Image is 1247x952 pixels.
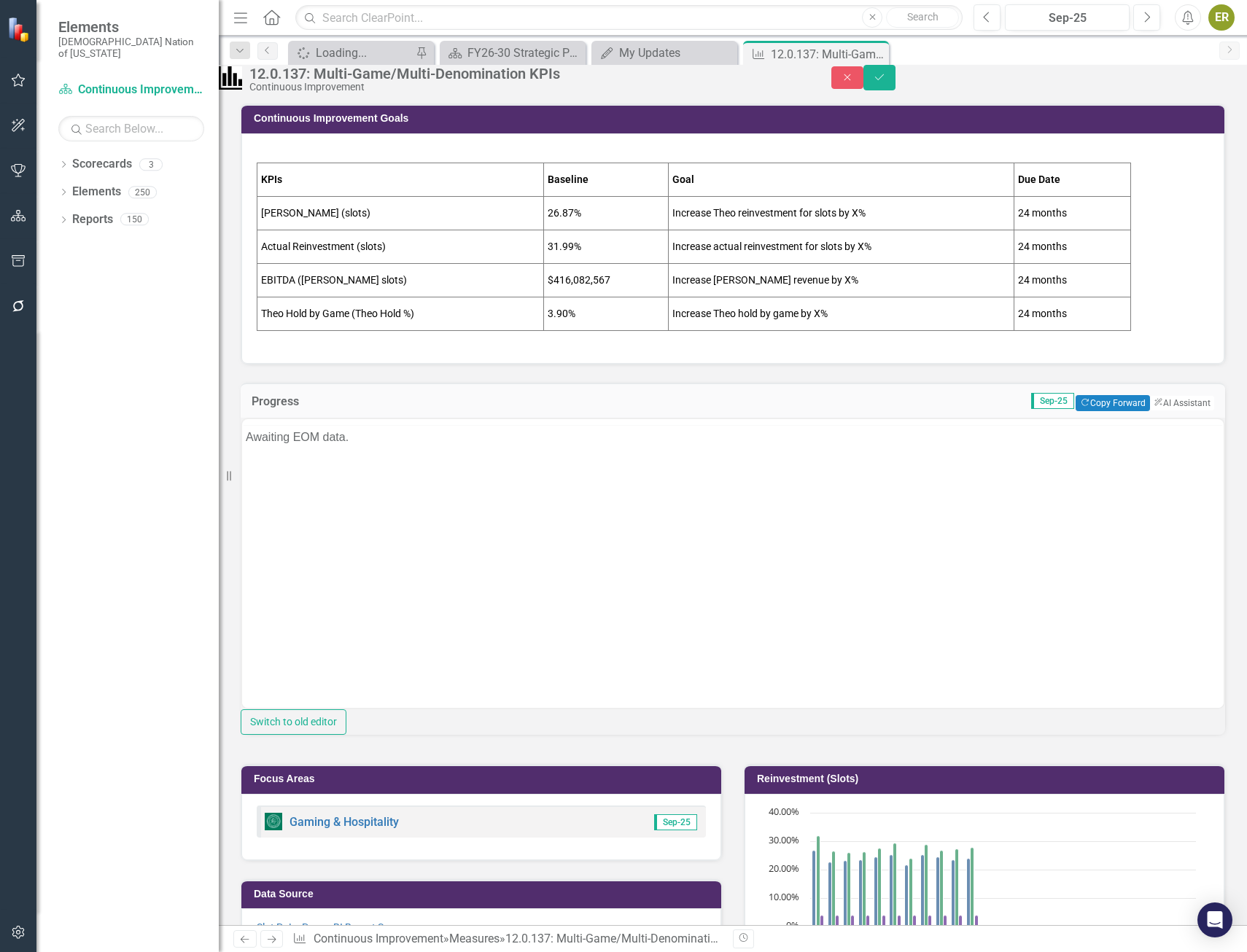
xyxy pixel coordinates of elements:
[128,186,157,198] div: 250
[668,230,1014,263] td: Increase actual reinvestment for slots by X%
[844,860,847,926] path: Dec-24, 23.21. Theo Reinvestment (Slots) .
[851,915,855,926] path: Dec-24, 3.95. Theo Hold by Game (Theo Hold%) .
[1014,263,1131,297] td: 24 months
[314,932,443,945] a: Continuous Improvement
[905,865,909,926] path: Apr-25, 21.76. Theo Reinvestment (Slots) .
[859,859,863,926] path: Jan-25, 23.41. Theo Reinvestment (Slots) .
[847,852,851,926] path: Dec-24, 25.99. Actual Reinvestment (Slots) .
[940,850,944,926] path: Jun-25, 26.82. Actual Reinvestment (Slots) .
[72,156,132,173] a: Scorecards
[257,921,406,933] a: Slot PnL - Power BI Report Server
[249,66,802,82] div: 12.0.137: Multi-Game/Multi-Denomination KPIs
[878,848,882,926] path: Feb-25, 27.56. Actual Reinvestment (Slots) .
[936,857,940,926] path: Jun-25, 24.51. Theo Reinvestment (Slots) .
[544,196,669,230] td: 26.87%
[316,44,412,62] div: Loading...
[786,918,799,932] text: 0%
[909,858,913,926] path: Apr-25, 23.98. Actual Reinvestment (Slots) .
[812,850,816,926] path: Oct-24, 26.87. Theo Reinvestment (Slots) .
[449,932,500,945] a: Measures
[832,851,836,926] path: Nov-24, 26.43. Actual Reinvestment (Slots) .
[1005,4,1130,31] button: Sep-25
[1208,4,1235,31] button: ER
[959,915,963,926] path: Jul-25, 4.04. Theo Hold by Game (Theo Hold%) .
[139,158,163,171] div: 3
[828,862,832,926] path: Nov-24, 22.64. Theo Reinvestment (Slots) .
[668,297,1014,330] td: Increase Theo hold by game by X%
[544,297,669,330] td: 3.90%
[893,843,897,926] path: Mar-25, 29.25. Actual Reinvestment (Slots) .
[595,44,734,62] a: My Updates
[257,230,544,263] td: Actual Reinvestment (slots)
[812,813,1189,927] g: Theo Reinvestment (Slots) , bar series 1 of 3 with 25 bars.
[257,196,544,230] td: [PERSON_NAME] (slots)
[863,851,866,926] path: Jan-25, 26.37. Actual Reinvestment (Slots) .
[295,5,963,31] input: Search ClearPoint...
[944,915,947,926] path: Jun-25, 4.03. Theo Hold by Game (Theo Hold%) .
[58,36,204,60] small: [DEMOGRAPHIC_DATA] Nation of [US_STATE]
[58,82,204,98] a: Continuous Improvement
[72,184,121,200] a: Elements
[668,196,1014,230] td: Increase Theo reinvestment for slots by X%
[907,11,939,23] span: Search
[257,263,544,297] td: EBITDA ([PERSON_NAME] slots)
[242,425,1224,708] iframe: Rich Text Area
[261,173,282,185] strong: KPIs
[1031,393,1074,409] span: Sep-25
[866,915,870,926] path: Jan-25, 3.96. Theo Hold by Game (Theo Hold%) .
[292,44,412,62] a: Loading...
[58,18,204,36] span: Elements
[882,915,886,926] path: Feb-25, 3.96. Theo Hold by Game (Theo Hold%) .
[1197,902,1232,937] div: Open Intercom Messenger
[890,854,893,926] path: Mar-25, 25.34. Theo Reinvestment (Slots) .
[820,915,824,926] path: Oct-24, 3.9. Theo Hold by Game (Theo Hold%) .
[1150,396,1214,410] button: AI Assistant
[257,297,544,330] td: Theo Hold by Game (Theo Hold %)
[290,815,399,829] a: Gaming & Hospitality
[7,17,33,42] img: ClearPoint Strategy
[672,173,694,185] strong: Goal
[898,915,901,926] path: Mar-25, 4.01. Theo Hold by Game (Theo Hold%) .
[955,848,959,926] path: Jul-25, 27.23. Actual Reinvestment (Slots) .
[817,813,1189,927] g: Actual Reinvestment (Slots) , bar series 2 of 3 with 25 bars.
[771,45,885,63] div: 12.0.137: Multi-Game/Multi-Denomination KPIs
[757,773,1217,784] h3: Reinvestment (Slots)
[925,844,928,926] path: May-25, 28.87. Actual Reinvestment (Slots) .
[292,931,722,948] div: » »
[619,44,734,62] div: My Updates
[1076,395,1149,411] button: Copy Forward
[668,263,1014,297] td: Increase [PERSON_NAME] revenue by X%
[769,862,799,875] text: 20.00%
[769,890,799,903] text: 10.00%
[921,854,925,926] path: May-25, 25.21. Theo Reinvestment (Slots) .
[548,173,588,185] strong: Baseline
[467,44,582,62] div: FY26-30 Strategic Plan
[836,915,839,926] path: Nov-24, 3.94. Theo Hold by Game (Theo Hold%) .
[1018,173,1060,185] strong: Due Date
[975,915,979,926] path: Aug-25, 4. Theo Hold by Game (Theo Hold%) .
[928,915,932,926] path: May-25, 4.01. Theo Hold by Game (Theo Hold%) .
[254,889,714,900] h3: Data Source
[817,835,820,926] path: Oct-24, 31.99. Actual Reinvestment (Slots) .
[886,7,959,28] button: Search
[120,214,149,226] div: 150
[505,932,750,945] div: 12.0.137: Multi-Game/Multi-Denomination KPIs
[252,395,450,408] h3: Progress
[1014,230,1131,263] td: 24 months
[913,915,917,926] path: Apr-25, 3.96. Theo Hold by Game (Theo Hold%) .
[219,66,242,90] img: Performance Management
[58,116,204,141] input: Search Below...
[971,847,974,926] path: Aug-25, 27.75. Actual Reinvestment (Slots) .
[874,857,878,926] path: Feb-25, 24.4. Theo Reinvestment (Slots) .
[769,833,799,846] text: 30.00%
[241,709,346,735] button: Switch to old editor
[769,805,799,818] text: 40.00%
[967,858,971,926] path: Aug-25, 23.98. Theo Reinvestment (Slots) .
[1014,196,1131,230] td: 24 months
[254,113,1217,124] h3: Continuous Improvement Goals
[265,813,282,830] img: Report
[443,44,582,62] a: FY26-30 Strategic Plan
[254,773,714,784] h3: Focus Areas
